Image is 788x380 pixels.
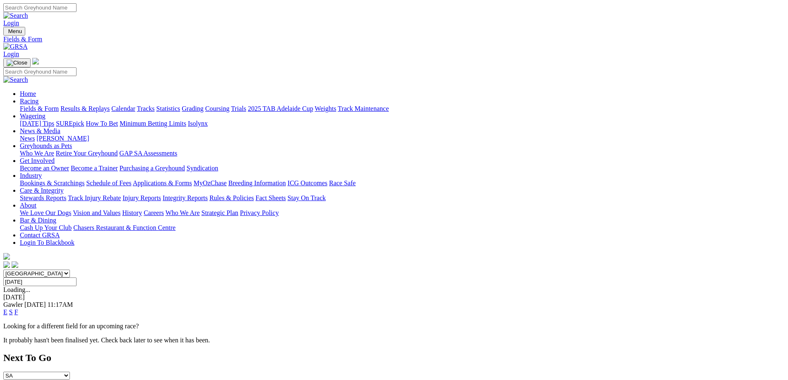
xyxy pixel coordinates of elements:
a: GAP SA Assessments [120,150,177,157]
a: Retire Your Greyhound [56,150,118,157]
a: Syndication [187,165,218,172]
img: logo-grsa-white.png [3,253,10,260]
a: Breeding Information [228,179,286,186]
a: Purchasing a Greyhound [120,165,185,172]
a: Chasers Restaurant & Function Centre [73,224,175,231]
span: Menu [8,28,22,34]
img: twitter.svg [12,261,18,268]
div: Racing [20,105,785,112]
a: MyOzChase [194,179,227,186]
span: Loading... [3,286,30,293]
div: Industry [20,179,785,187]
a: Stewards Reports [20,194,66,201]
a: Login To Blackbook [20,239,74,246]
a: Weights [315,105,336,112]
a: Racing [20,98,38,105]
button: Toggle navigation [3,27,25,36]
div: Get Involved [20,165,785,172]
div: News & Media [20,135,785,142]
p: Looking for a different field for an upcoming race? [3,323,785,330]
img: Search [3,12,28,19]
div: Care & Integrity [20,194,785,202]
a: S [9,308,13,315]
a: E [3,308,7,315]
a: Industry [20,172,42,179]
a: Bookings & Scratchings [20,179,84,186]
a: How To Bet [86,120,118,127]
a: News [20,135,35,142]
a: Vision and Values [73,209,120,216]
a: F [14,308,18,315]
a: Track Injury Rebate [68,194,121,201]
a: SUREpick [56,120,84,127]
span: Gawler [3,301,23,308]
a: Race Safe [329,179,355,186]
a: 2025 TAB Adelaide Cup [248,105,313,112]
a: Contact GRSA [20,232,60,239]
div: About [20,209,785,217]
a: Care & Integrity [20,187,64,194]
a: Privacy Policy [240,209,279,216]
a: [DATE] Tips [20,120,54,127]
a: Minimum Betting Limits [120,120,186,127]
h2: Next To Go [3,352,785,363]
img: Search [3,76,28,84]
a: Home [20,90,36,97]
a: Isolynx [188,120,208,127]
a: Get Involved [20,157,55,164]
a: Results & Replays [60,105,110,112]
a: About [20,202,36,209]
a: Strategic Plan [201,209,238,216]
a: Fields & Form [3,36,785,43]
div: Wagering [20,120,785,127]
img: Close [7,60,27,66]
a: Calendar [111,105,135,112]
input: Search [3,3,77,12]
a: Cash Up Your Club [20,224,72,231]
a: Tracks [137,105,155,112]
a: Statistics [156,105,180,112]
a: Who We Are [20,150,54,157]
a: Rules & Policies [209,194,254,201]
button: Toggle navigation [3,58,31,67]
a: Stay On Track [287,194,326,201]
a: Fields & Form [20,105,59,112]
a: ICG Outcomes [287,179,327,186]
a: Fact Sheets [256,194,286,201]
a: News & Media [20,127,60,134]
img: facebook.svg [3,261,10,268]
img: logo-grsa-white.png [32,58,39,65]
a: Become an Owner [20,165,69,172]
a: Track Maintenance [338,105,389,112]
a: Wagering [20,112,46,119]
a: Schedule of Fees [86,179,131,186]
a: Login [3,19,19,26]
input: Search [3,67,77,76]
img: GRSA [3,43,28,50]
div: Bar & Dining [20,224,785,232]
a: Who We Are [165,209,200,216]
div: [DATE] [3,294,785,301]
input: Select date [3,277,77,286]
a: Greyhounds as Pets [20,142,72,149]
a: Careers [144,209,164,216]
a: History [122,209,142,216]
a: Bar & Dining [20,217,56,224]
span: [DATE] [24,301,46,308]
a: Applications & Forms [133,179,192,186]
a: Injury Reports [122,194,161,201]
a: Trials [231,105,246,112]
a: Login [3,50,19,57]
a: Become a Trainer [71,165,118,172]
a: We Love Our Dogs [20,209,71,216]
a: Coursing [205,105,230,112]
a: Integrity Reports [163,194,208,201]
a: [PERSON_NAME] [36,135,89,142]
span: 11:17AM [48,301,73,308]
a: Grading [182,105,204,112]
div: Greyhounds as Pets [20,150,785,157]
partial: It probably hasn't been finalised yet. Check back later to see when it has been. [3,337,210,344]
